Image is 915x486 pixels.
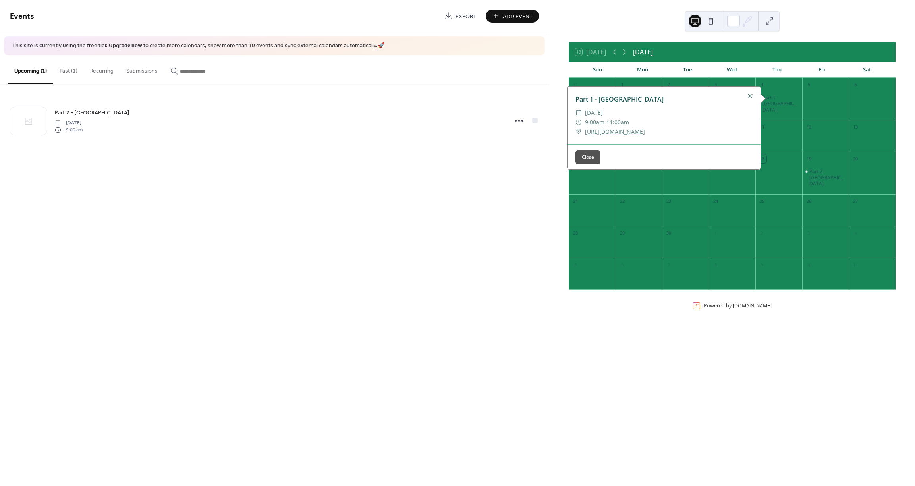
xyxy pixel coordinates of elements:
div: 2 [758,229,766,237]
div: 8 [711,260,720,269]
div: Powered by [704,302,772,309]
div: 6 [851,81,860,89]
div: Tue [665,62,710,78]
div: Sun [575,62,620,78]
span: Export [456,12,477,21]
div: 1 [618,81,627,89]
div: 27 [851,197,860,206]
span: Add Event [503,12,533,21]
span: [DATE] [585,108,603,118]
button: Add Event [486,10,539,23]
div: 24 [711,197,720,206]
div: 30 [664,229,673,237]
span: 11:00am [606,118,629,127]
div: 19 [805,154,813,163]
span: 9:00 am [55,127,83,134]
div: 5 [571,260,580,269]
div: 4 [851,229,860,237]
div: 5 [805,81,813,89]
div: 7 [664,260,673,269]
div: [DATE] [633,47,653,57]
div: Sat [844,62,889,78]
span: This site is currently using the free tier. to create more calendars, show more than 10 events an... [12,42,384,50]
a: Export [438,10,483,23]
div: 11 [851,260,860,269]
div: 2 [664,81,673,89]
div: 1 [711,229,720,237]
a: [URL][DOMAIN_NAME] [585,127,645,137]
div: ​ [575,108,582,118]
div: Thu [755,62,799,78]
div: Part 1 - India [755,94,802,113]
button: Submissions [120,55,164,83]
div: 13 [851,123,860,131]
div: Part 2 - [GEOGRAPHIC_DATA] [809,168,846,187]
div: Part 1 - [GEOGRAPHIC_DATA] [568,94,761,104]
div: 26 [805,197,813,206]
div: 28 [571,229,580,237]
div: Wed [710,62,755,78]
span: Events [10,9,34,24]
a: Upgrade now [109,40,142,51]
div: 20 [851,154,860,163]
div: 12 [805,123,813,131]
button: Past (1) [53,55,84,83]
a: [DOMAIN_NAME] [733,302,772,309]
div: 10 [805,260,813,269]
a: Part 2 - [GEOGRAPHIC_DATA] [55,108,129,117]
div: 3 [805,229,813,237]
button: Recurring [84,55,120,83]
div: ​ [575,127,582,137]
div: 3 [711,81,720,89]
button: Upcoming (1) [8,55,53,84]
div: 6 [618,260,627,269]
span: - [604,118,606,127]
div: 25 [758,197,766,206]
div: ​ [575,118,582,127]
span: 9:00am [585,118,604,127]
div: 4 [758,81,766,89]
div: 29 [618,229,627,237]
button: Close [575,150,600,164]
div: 9 [758,260,766,269]
span: [DATE] [55,119,83,126]
div: 31 [571,81,580,89]
div: Fri [799,62,844,78]
div: Part 1 - [GEOGRAPHIC_DATA] [762,94,799,113]
div: Mon [620,62,665,78]
div: 21 [571,197,580,206]
div: 23 [664,197,673,206]
div: 22 [618,197,627,206]
div: Part 2 - India [802,168,849,187]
